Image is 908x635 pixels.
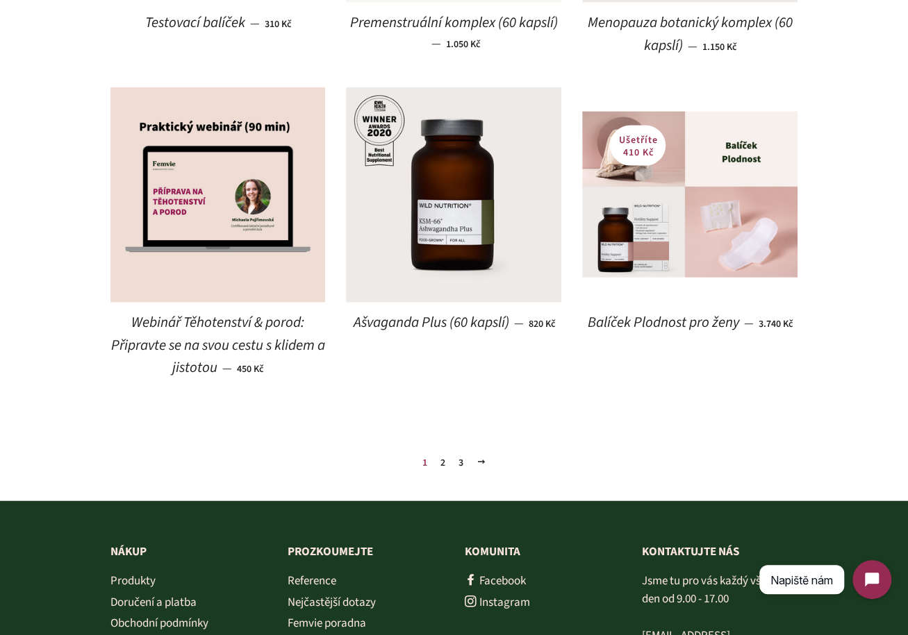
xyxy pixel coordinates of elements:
[110,543,267,561] p: Nákup
[110,573,156,589] a: Produkty
[288,594,376,611] a: Nejčastější dotazy
[513,315,523,332] span: —
[744,315,754,332] span: —
[465,543,621,561] p: Komunita
[528,317,554,331] span: 820 Kč
[610,126,666,166] p: Ušetříte 410 Kč
[264,17,290,31] span: 310 Kč
[588,312,739,332] span: Balíček Plodnost pro ženy
[445,37,479,51] span: 1.050 Kč
[465,594,530,611] a: Instagram
[702,40,736,54] span: 1.150 Kč
[465,573,526,589] a: Facebook
[588,12,793,56] span: Menopauza botanický komplex (60 kapslí)
[417,452,433,473] span: 1
[110,615,208,632] a: Obchodní podmínky
[288,573,336,589] a: Reference
[431,35,440,52] span: —
[288,615,366,632] a: Femvie poradna
[110,303,326,389] a: Webinář Těhotenství & porod: Připravte se na svou cestu s klidem a jistotou — 450 Kč
[759,317,793,331] span: 3.740 Kč
[346,3,561,62] a: Premenstruální komplex (60 kapslí) — 1.050 Kč
[435,452,451,473] a: 2
[353,312,509,332] span: Ašvaganda Plus (60 kapslí)
[222,360,232,377] span: —
[110,594,197,611] a: Doručení a platba
[346,303,561,344] a: Ašvaganda Plus (60 kapslí) — 820 Kč
[249,15,259,32] span: —
[110,312,324,378] span: Webinář Těhotenství & porod: Připravte se na svou cestu s klidem a jistotou
[350,12,558,33] span: Premenstruální komplex (60 kapslí)
[145,12,245,33] span: Testovací balíček
[582,3,798,67] a: Menopauza botanický komplex (60 kapslí) — 1.150 Kč
[288,543,444,561] p: Prozkoumejte
[453,452,469,473] a: 3
[642,543,798,561] p: KONTAKTUJTE NÁS
[688,38,697,55] span: —
[237,362,263,376] span: 450 Kč
[110,3,326,44] a: Testovací balíček — 310 Kč
[582,303,798,344] a: Balíček Plodnost pro ženy — 3.740 Kč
